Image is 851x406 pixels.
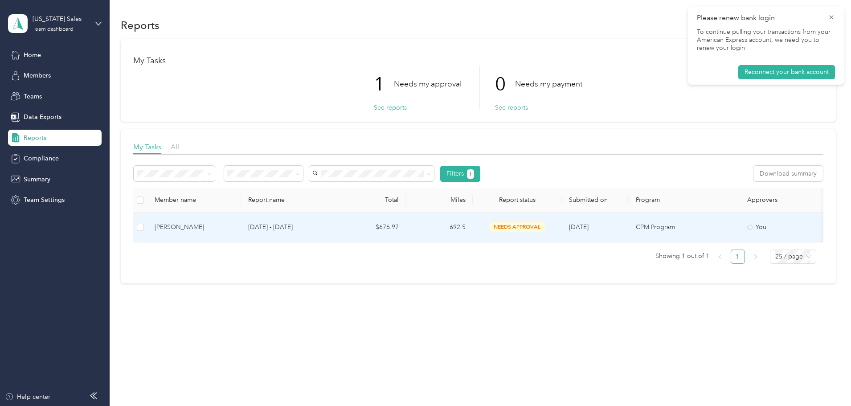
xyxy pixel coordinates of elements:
[697,28,835,53] p: To continue pulling your transactions from your American Express account, we need you to renew yo...
[24,112,61,122] span: Data Exports
[495,66,515,103] p: 0
[629,213,740,242] td: CPM Program
[489,222,545,232] span: needs approval
[753,166,823,181] button: Download summary
[749,250,763,264] li: Next Page
[147,188,241,213] th: Member name
[569,223,589,231] span: [DATE]
[24,71,51,80] span: Members
[469,170,472,178] span: 1
[629,188,740,213] th: Program
[636,222,733,232] p: CPM Program
[713,250,727,264] li: Previous Page
[155,222,234,232] div: [PERSON_NAME]
[738,65,835,79] button: Reconnect your bank account
[740,188,829,213] th: Approvers
[775,250,811,263] span: 25 / page
[171,143,179,151] span: All
[121,21,160,30] h1: Reports
[155,196,234,204] div: Member name
[374,103,407,112] button: See reports
[801,356,851,406] iframe: Everlance-gr Chat Button Frame
[713,250,727,264] button: left
[346,196,399,204] div: Total
[515,78,582,90] p: Needs my payment
[24,92,42,101] span: Teams
[24,195,65,205] span: Team Settings
[413,196,466,204] div: Miles
[33,14,88,24] div: [US_STATE] Sales
[697,12,822,24] p: Please renew bank login
[406,213,473,242] td: 692.5
[495,103,528,112] button: See reports
[241,188,339,213] th: Report name
[133,56,823,66] h1: My Tasks
[24,175,50,184] span: Summary
[753,254,758,259] span: right
[467,169,475,179] button: 1
[749,250,763,264] button: right
[731,250,745,264] li: 1
[747,222,822,232] div: You
[655,250,709,263] span: Showing 1 out of 1
[33,27,74,32] div: Team dashboard
[133,143,161,151] span: My Tasks
[5,392,50,402] button: Help center
[339,213,406,242] td: $676.97
[562,188,629,213] th: Submitted on
[24,154,59,163] span: Compliance
[374,66,394,103] p: 1
[480,196,555,204] span: Report status
[717,254,723,259] span: left
[248,222,332,232] p: [DATE] - [DATE]
[24,133,46,143] span: Reports
[440,166,481,182] button: Filters1
[394,78,462,90] p: Needs my approval
[731,250,745,263] a: 1
[24,50,41,60] span: Home
[770,250,816,264] div: Page Size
